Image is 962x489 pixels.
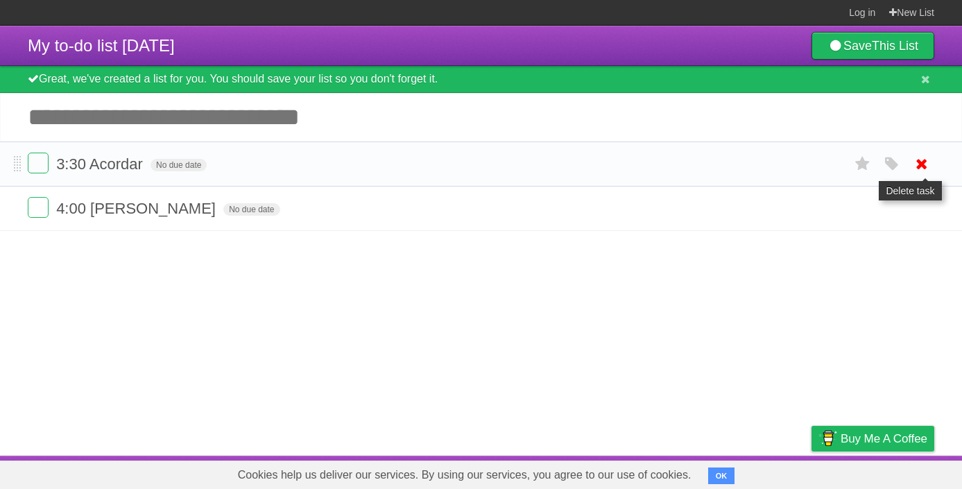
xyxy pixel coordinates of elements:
a: Privacy [793,459,830,486]
label: Done [28,197,49,218]
span: My to-do list [DATE] [28,36,175,55]
span: Cookies help us deliver our services. By using our services, you agree to our use of cookies. [224,461,705,489]
label: Done [28,153,49,173]
a: SaveThis List [811,32,934,60]
img: Buy me a coffee [818,427,837,450]
label: Star task [850,153,876,175]
a: Buy me a coffee [811,426,934,452]
span: Buy me a coffee [841,427,927,451]
span: 4:00 [PERSON_NAME] [56,200,219,217]
a: About [627,459,656,486]
span: No due date [223,203,280,216]
a: Terms [746,459,777,486]
button: OK [708,467,735,484]
span: 3:30 Acordar [56,155,146,173]
a: Suggest a feature [847,459,934,486]
b: This List [872,39,918,53]
a: Developers [673,459,729,486]
span: No due date [151,159,207,171]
